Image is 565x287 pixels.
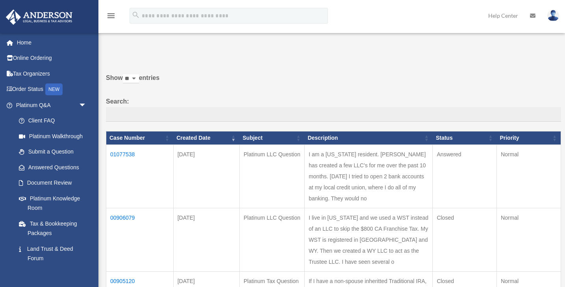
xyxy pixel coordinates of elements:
a: Order StatusNEW [6,81,98,98]
th: Description: activate to sort column ascending [304,131,432,145]
img: User Pic [547,10,559,21]
a: Tax Organizers [6,66,98,81]
td: Platinum LLC Question [239,145,304,208]
a: Submit a Question [11,144,94,160]
th: Subject: activate to sort column ascending [239,131,304,145]
td: I am a [US_STATE] resident. [PERSON_NAME] has created a few LLC's for me over the past 10 months.... [304,145,432,208]
td: Platinum LLC Question [239,208,304,272]
a: Platinum Q&Aarrow_drop_down [6,97,94,113]
input: Search: [106,107,561,122]
a: Document Review [11,175,94,191]
td: [DATE] [173,208,239,272]
a: Tax & Bookkeeping Packages [11,216,94,241]
th: Case Number: activate to sort column ascending [106,131,174,145]
i: menu [106,11,116,20]
img: Anderson Advisors Platinum Portal [4,9,75,25]
i: search [132,11,140,19]
a: Online Ordering [6,50,98,66]
a: Land Trust & Deed Forum [11,241,94,266]
th: Status: activate to sort column ascending [433,131,497,145]
td: Answered [433,145,497,208]
td: Normal [496,145,561,208]
a: Platinum Knowledge Room [11,191,94,216]
td: 00906079 [106,208,174,272]
select: Showentries [123,74,139,83]
span: arrow_drop_down [79,97,94,113]
a: Home [6,35,98,50]
a: menu [106,14,116,20]
th: Priority: activate to sort column ascending [496,131,561,145]
td: Normal [496,208,561,272]
td: Closed [433,208,497,272]
td: [DATE] [173,145,239,208]
td: 01077538 [106,145,174,208]
a: Answered Questions [11,159,91,175]
label: Search: [106,96,561,122]
th: Created Date: activate to sort column ascending [173,131,239,145]
a: Platinum Walkthrough [11,128,94,144]
a: Client FAQ [11,113,94,129]
label: Show entries [106,72,561,91]
div: NEW [45,83,63,95]
td: I live in [US_STATE] and we used a WST instead of an LLC to skip the $800 CA Franchise Tax. My WS... [304,208,432,272]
